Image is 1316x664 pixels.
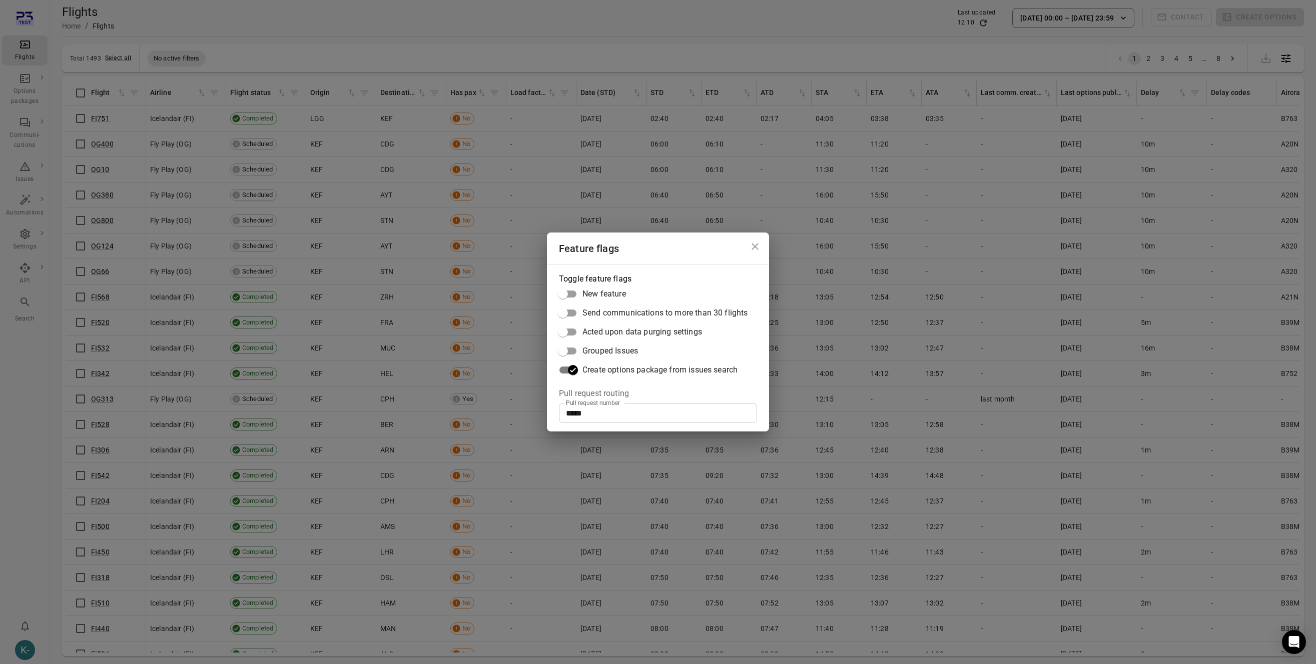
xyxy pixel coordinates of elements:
[1282,630,1306,654] div: Open Intercom Messenger
[566,398,620,407] label: Pull request number
[582,326,702,338] span: Acted upon data purging settings
[559,273,631,284] legend: Toggle feature flags
[559,387,629,399] legend: Pull request routing
[745,236,765,256] button: Close dialog
[582,345,638,357] span: Grouped Issues
[582,364,738,376] span: Create options package from issues search
[582,307,748,319] span: Send communications to more than 30 flights
[547,232,769,264] h2: Feature flags
[582,288,626,300] span: New feature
